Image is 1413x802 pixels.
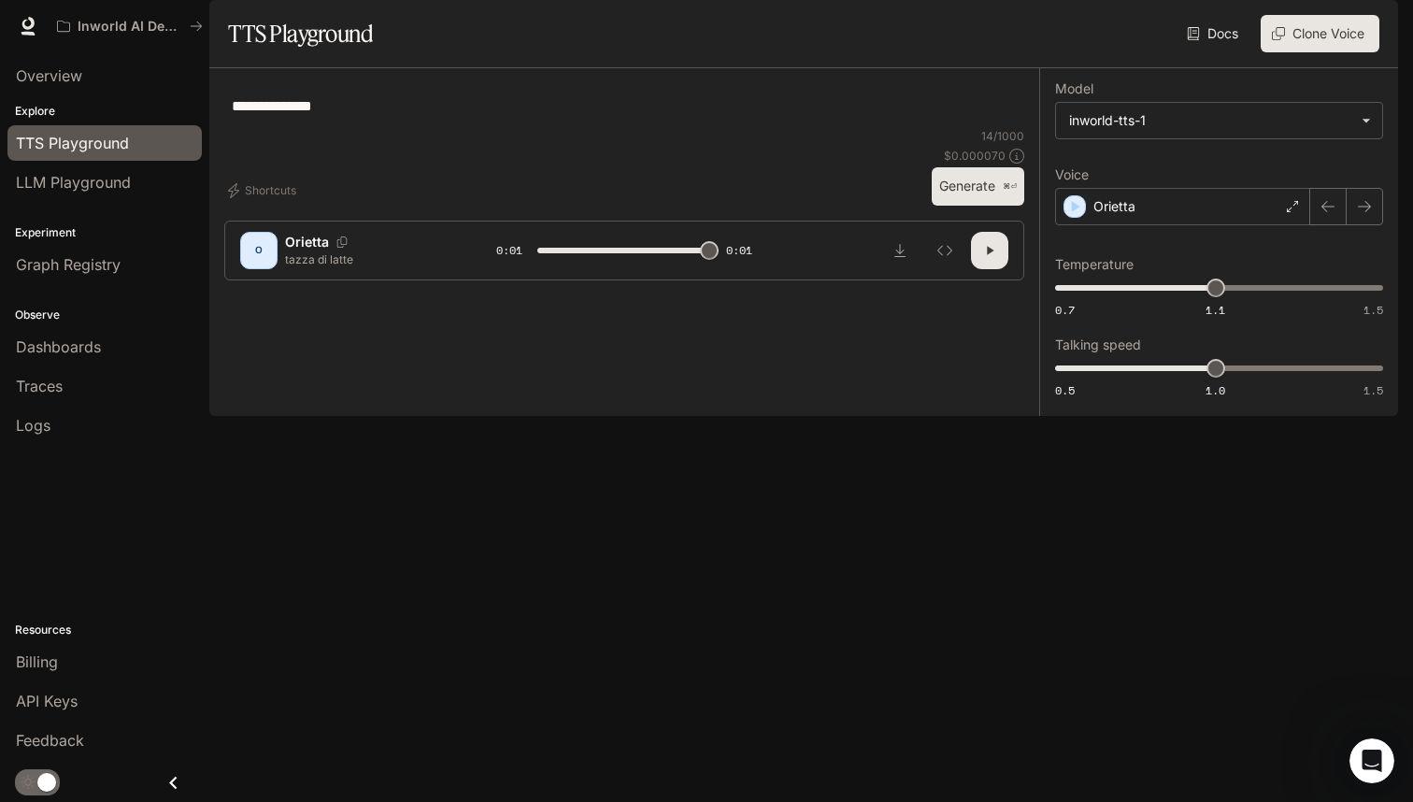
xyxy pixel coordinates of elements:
button: Clone Voice [1261,15,1379,52]
div: inworld-tts-1 [1069,111,1352,130]
p: $ 0.000070 [944,148,1006,164]
span: 0:01 [726,241,752,260]
span: 0.7 [1055,302,1075,318]
button: Shortcuts [224,176,304,206]
button: All workspaces [49,7,211,45]
p: Temperature [1055,258,1134,271]
button: Inspect [926,232,963,269]
h1: TTS Playground [228,15,373,52]
span: 1.0 [1206,382,1225,398]
p: Voice [1055,168,1089,181]
div: O [244,236,274,265]
p: Talking speed [1055,338,1141,351]
iframe: Intercom live chat [1349,738,1394,783]
div: inworld-tts-1 [1056,103,1382,138]
p: Inworld AI Demos [78,19,182,35]
button: Download audio [881,232,919,269]
p: Orietta [285,233,329,251]
button: Copy Voice ID [329,236,355,248]
p: 14 / 1000 [981,128,1024,144]
span: 1.5 [1363,302,1383,318]
span: 0.5 [1055,382,1075,398]
span: 1.5 [1363,382,1383,398]
span: 1.1 [1206,302,1225,318]
p: Orietta [1093,197,1135,216]
a: Docs [1183,15,1246,52]
span: 0:01 [496,241,522,260]
p: tazza di latte [285,251,451,267]
p: Model [1055,82,1093,95]
p: ⌘⏎ [1003,181,1017,193]
button: Generate⌘⏎ [932,167,1024,206]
